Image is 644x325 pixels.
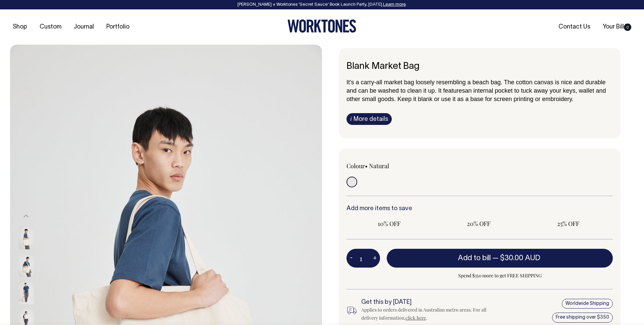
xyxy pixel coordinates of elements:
a: Custom [37,21,64,33]
input: 25% OFF [525,218,611,230]
span: — [492,255,542,262]
a: Journal [71,21,97,33]
a: click here [406,315,426,321]
span: 25% OFF [529,220,607,228]
div: Applies to orders delivered in Australian metro areas. For all delivery information, . [361,306,492,322]
img: natural [19,226,34,249]
span: • [365,162,368,170]
div: Colour [346,162,453,170]
a: Portfolio [104,21,132,33]
span: Spend $350 more to get FREE SHIPPING [387,272,613,280]
button: - [346,251,356,265]
button: + [370,251,380,265]
span: t features [440,87,465,94]
span: $30.00 AUD [500,255,540,262]
a: Contact Us [556,21,593,33]
a: Shop [10,21,30,33]
h6: Get this by [DATE] [361,299,492,306]
a: Learn more [383,3,406,7]
a: Your Bill0 [600,21,634,33]
input: 20% OFF [436,218,522,230]
button: Add to bill —$30.00 AUD [387,249,613,268]
span: an internal pocket to tuck away your keys, wallet and other small goods. Keep it blank or use it ... [346,87,606,102]
span: 20% OFF [439,220,518,228]
span: i [350,115,352,122]
span: 0 [624,24,631,31]
div: [PERSON_NAME] × Worktones ‘Secret Sauce’ Book Launch Party, [DATE]. . [7,2,637,7]
img: natural [19,253,34,277]
button: Previous [21,209,31,224]
img: natural [19,281,34,305]
h6: Blank Market Bag [346,61,613,72]
span: It's a carry-all market bag loosely resembling a beach bag. The cotton canvas is nice and durable... [346,79,606,94]
h6: Add more items to save [346,205,613,212]
input: 10% OFF [346,218,432,230]
span: 10% OFF [350,220,429,228]
span: Add to bill [458,255,491,262]
a: iMore details [346,113,392,125]
label: Natural [369,162,389,170]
